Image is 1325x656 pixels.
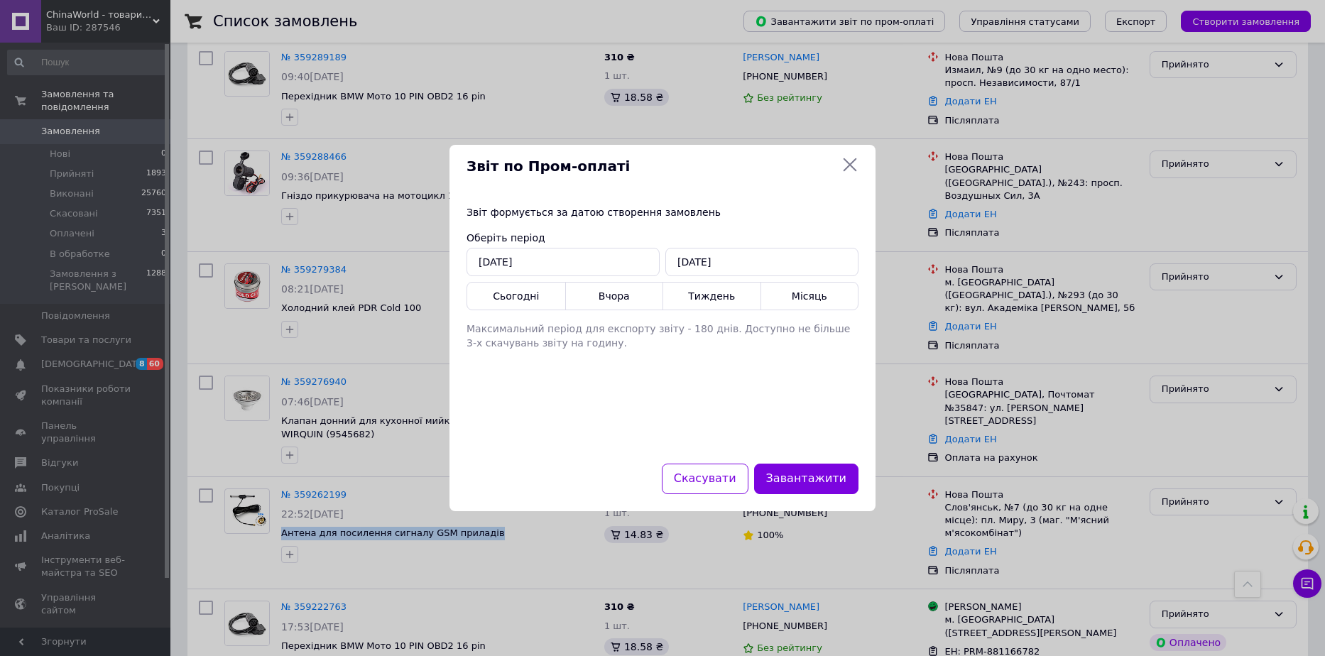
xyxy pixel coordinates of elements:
button: Місяць [761,283,858,310]
button: Скасувати [662,464,748,494]
button: Тиждень [663,283,760,310]
button: Завантажити [754,464,858,494]
span: Максимальний період для експорту звіту - 180 днів. Доступно не більше 3-х скачувань звіту на годину. [467,323,850,349]
div: Оберіть період [467,231,858,245]
div: Звіт формується за датою створення замовлень [467,205,858,219]
button: Сьогодні [467,283,565,310]
button: Вчора [566,283,663,310]
span: Звіт по Пром-оплаті [467,156,836,177]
